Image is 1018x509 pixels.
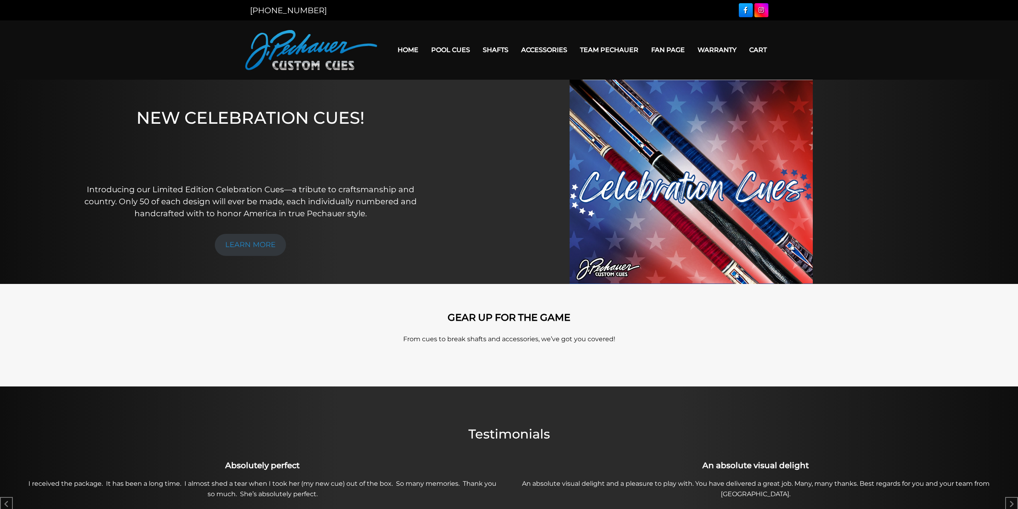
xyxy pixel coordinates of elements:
a: Cart [743,40,773,60]
a: Team Pechauer [574,40,645,60]
h1: NEW CELEBRATION CUES! [80,108,421,172]
h3: An absolute visual delight [514,459,998,471]
p: Introducing our Limited Edition Celebration Cues—a tribute to craftsmanship and country. Only 50 ... [80,183,421,219]
a: [PHONE_NUMBER] [250,6,327,15]
a: Fan Page [645,40,691,60]
a: Accessories [515,40,574,60]
p: From cues to break shafts and accessories, we’ve got you covered! [281,334,737,344]
strong: GEAR UP FOR THE GAME [448,312,570,323]
h3: Absolutely perfect [20,459,505,471]
a: Warranty [691,40,743,60]
a: Home [391,40,425,60]
p: I received the package. It has been a long time. I almost shed a tear when I took her (my new cue... [20,479,505,499]
p: An absolute visual delight and a pleasure to play with. You have delivered a great job. Many, man... [514,479,998,499]
a: Pool Cues [425,40,476,60]
img: Pechauer Custom Cues [245,30,377,70]
a: Shafts [476,40,515,60]
a: LEARN MORE [215,234,286,256]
